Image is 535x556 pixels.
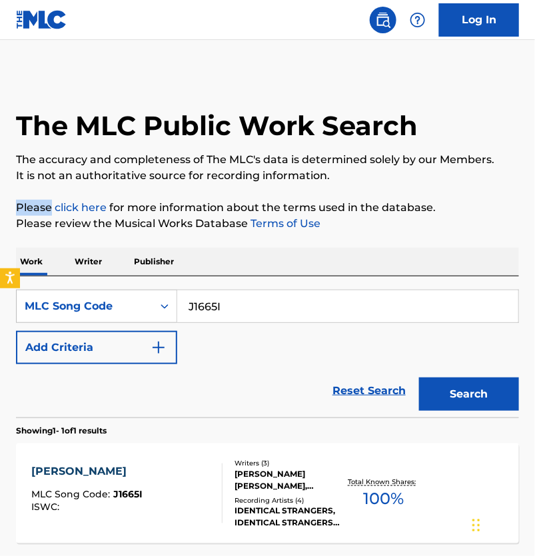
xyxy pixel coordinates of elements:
div: Drag [472,505,480,545]
div: [PERSON_NAME] [31,463,143,479]
p: The accuracy and completeness of The MLC's data is determined solely by our Members. [16,152,519,168]
a: Reset Search [326,376,412,406]
a: Terms of Use [248,217,320,230]
h1: The MLC Public Work Search [16,109,418,142]
p: Please for more information about the terms used in the database. [16,200,519,216]
p: Total Known Shares: [348,477,419,487]
form: Search Form [16,290,519,417]
div: [PERSON_NAME] [PERSON_NAME], [PERSON_NAME] [PERSON_NAME], [PERSON_NAME] [235,468,342,492]
p: It is not an authoritative source for recording information. [16,168,519,184]
img: MLC Logo [16,10,67,29]
a: click here [55,201,107,214]
p: Work [16,248,47,276]
a: Log In [439,3,519,37]
span: 100 % [363,487,404,511]
span: ISWC : [31,501,63,513]
iframe: Chat Widget [468,492,535,556]
span: J1665I [113,488,143,500]
p: Please review the Musical Works Database [16,216,519,232]
div: Help [404,7,431,33]
img: help [410,12,426,28]
p: Writer [71,248,106,276]
img: search [375,12,391,28]
div: Recording Artists ( 4 ) [235,495,342,505]
img: 9d2ae6d4665cec9f34b9.svg [151,340,167,356]
button: Add Criteria [16,331,177,364]
div: IDENTICAL STRANGERS, IDENTICAL STRANGERS, IDENTICAL STRANGERS, IDENTICAL STRANGERS [235,505,342,529]
span: MLC Song Code : [31,488,113,500]
div: Writers ( 3 ) [235,458,342,468]
a: [PERSON_NAME]MLC Song Code:J1665IISWC:Writers (3)[PERSON_NAME] [PERSON_NAME], [PERSON_NAME] [PERS... [16,443,519,543]
a: Public Search [370,7,396,33]
p: Publisher [130,248,178,276]
p: Showing 1 - 1 of 1 results [16,425,107,437]
div: MLC Song Code [25,298,145,314]
button: Search [419,378,519,411]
